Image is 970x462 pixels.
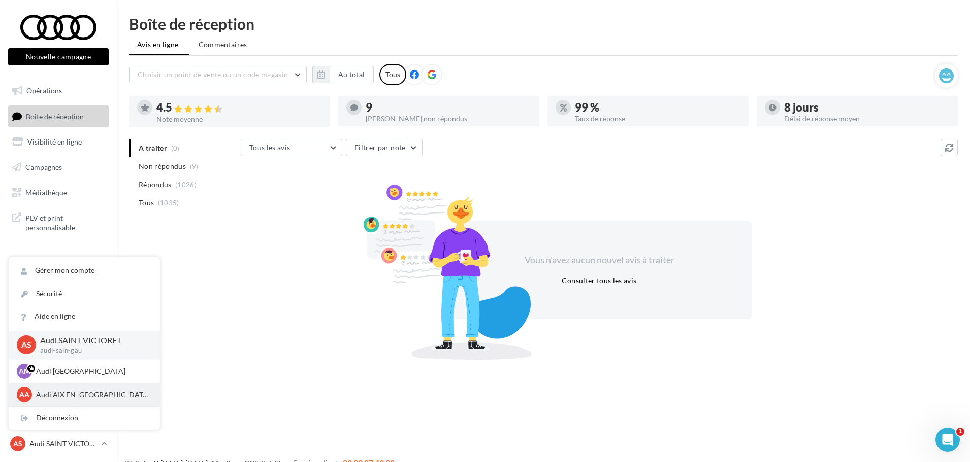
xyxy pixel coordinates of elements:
a: Visibilité en ligne [6,131,111,153]
span: AM [19,366,30,376]
a: Campagnes [6,157,111,178]
button: Consulter tous les avis [558,275,640,287]
span: Boîte de réception [26,112,84,120]
p: Audi AIX EN [GEOGRAPHIC_DATA] [36,389,148,400]
div: 99 % [575,102,740,113]
div: Taux de réponse [575,115,740,122]
span: PLV et print personnalisable [25,211,105,233]
div: 9 [366,102,531,113]
button: Tous les avis [241,139,342,156]
span: AS [13,439,22,449]
span: Tous les avis [249,143,290,152]
span: (1035) [158,199,179,207]
span: Visibilité en ligne [27,137,82,146]
a: PLV et print personnalisable [6,207,111,237]
span: AA [19,389,29,400]
button: Filtrer par note [346,139,423,156]
div: Vous n'avez aucun nouvel avis à traiter [512,254,687,267]
span: 1 [956,428,964,436]
div: Note moyenne [156,116,322,123]
a: Boîte de réception [6,105,111,127]
span: Tous [139,198,154,208]
span: (9) [190,162,199,170]
p: Audi SAINT VICTORET [40,335,144,346]
a: Opérations [6,80,111,101]
iframe: Intercom live chat [935,428,960,452]
span: Opérations [26,86,62,95]
button: Nouvelle campagne [8,48,109,65]
button: Au total [312,66,374,83]
span: Campagnes [25,163,62,171]
div: 8 jours [784,102,950,113]
a: Médiathèque [6,182,111,203]
span: Répondus [139,180,172,190]
span: Commentaires [199,40,247,50]
div: Boîte de réception [129,16,958,31]
div: Délai de réponse moyen [784,115,950,122]
a: Sécurité [9,282,160,305]
p: Audi SAINT VICTORET [29,439,97,449]
span: Médiathèque [25,188,67,196]
div: [PERSON_NAME] non répondus [366,115,531,122]
div: Tous [379,64,406,85]
a: AS Audi SAINT VICTORET [8,434,109,453]
span: Non répondus [139,161,186,171]
div: 4.5 [156,102,322,114]
a: Aide en ligne [9,305,160,328]
div: Déconnexion [9,407,160,430]
span: Choisir un point de vente ou un code magasin [138,70,288,79]
p: audi-sain-gau [40,346,144,356]
span: (1026) [175,181,197,189]
a: Gérer mon compte [9,259,160,282]
p: Audi [GEOGRAPHIC_DATA] [36,366,148,376]
span: AS [21,339,31,351]
button: Choisir un point de vente ou un code magasin [129,66,307,83]
button: Au total [330,66,374,83]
